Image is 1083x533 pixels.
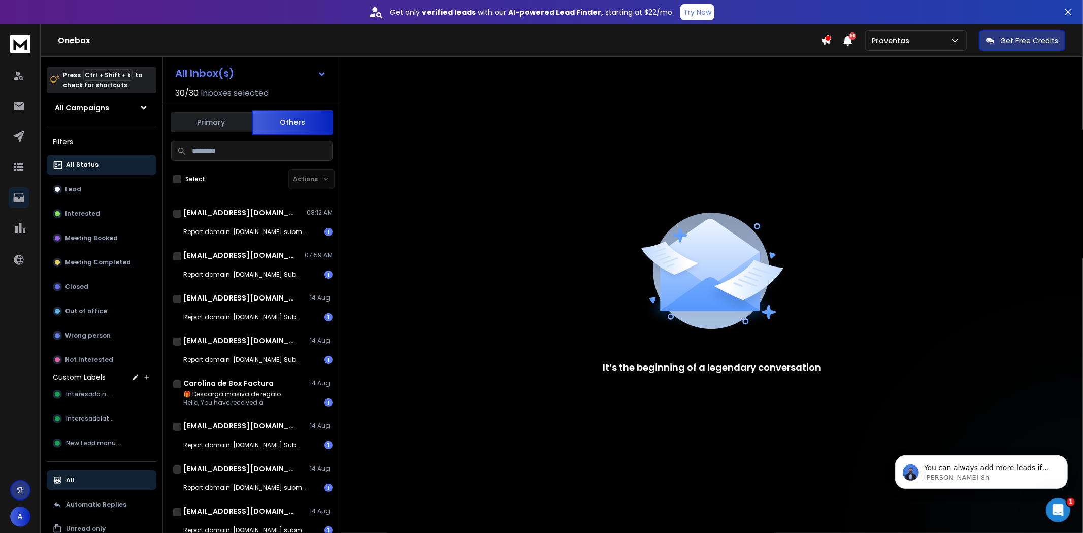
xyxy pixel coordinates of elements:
h3: Custom Labels [53,372,106,382]
p: Interested [65,210,100,218]
p: Meeting Booked [65,234,118,242]
button: Lead [47,179,156,199]
p: Report domain: [DOMAIN_NAME] Submitter: [DOMAIN_NAME] [183,356,305,364]
p: Not Interested [65,356,113,364]
p: All [66,476,75,484]
p: Proventas [872,36,913,46]
div: 1 [324,398,333,407]
p: Report domain: [DOMAIN_NAME] Submitter: [DOMAIN_NAME] [183,271,305,279]
button: Primary [171,111,252,134]
p: Report domain: [DOMAIN_NAME] Submitter: [DOMAIN_NAME] [183,313,305,321]
img: logo [10,35,30,53]
button: Automatic Replies [47,494,156,515]
p: Report domain: [DOMAIN_NAME] submitter: [DOMAIN_NAME] [183,484,305,492]
span: 50 [849,32,856,40]
div: 1 [324,356,333,364]
p: All Status [66,161,99,169]
button: Meeting Completed [47,252,156,273]
p: Closed [65,283,88,291]
p: 14 Aug [310,337,333,345]
div: 1 [324,271,333,279]
p: Meeting Completed [65,258,131,266]
span: 1 [1067,498,1075,506]
h1: [EMAIL_ADDRESS][DOMAIN_NAME] [183,421,295,431]
h1: [EMAIL_ADDRESS][DOMAIN_NAME] [183,336,295,346]
div: 1 [324,441,333,449]
button: All Campaigns [47,97,156,118]
h1: [EMAIL_ADDRESS][DOMAIN_NAME] [183,250,295,260]
p: Try Now [683,7,711,17]
span: Interesadolater [66,415,115,423]
p: Get Free Credits [1000,36,1058,46]
h1: [EMAIL_ADDRESS][DOMAIN_NAME] [183,463,295,474]
p: Wrong person [65,331,111,340]
h1: [EMAIL_ADDRESS][DOMAIN_NAME] [183,506,295,516]
button: Interesado new [47,384,156,405]
div: 1 [324,484,333,492]
button: New Lead manual [47,433,156,453]
h1: Carolina de Box Factura [183,378,274,388]
p: Unread only [66,525,106,533]
button: Interested [47,204,156,224]
button: Interesadolater [47,409,156,429]
p: 🎁 Descarga masiva de regalo [183,390,281,398]
span: New Lead manual [66,439,120,447]
button: A [10,507,30,527]
p: 07:59 AM [305,251,333,259]
button: Wrong person [47,325,156,346]
h3: Filters [47,135,156,149]
div: 1 [324,313,333,321]
button: Out of office [47,301,156,321]
span: Interesado new [66,390,115,398]
div: 1 [324,228,333,236]
button: Not Interested [47,350,156,370]
h1: [EMAIL_ADDRESS][DOMAIN_NAME] [183,208,295,218]
h1: Onebox [58,35,821,47]
button: All Status [47,155,156,175]
h1: All Inbox(s) [175,68,234,78]
button: Get Free Credits [979,30,1065,51]
button: Others [252,110,333,135]
h3: Inboxes selected [201,87,269,99]
button: Try Now [680,4,714,20]
button: All Inbox(s) [167,63,335,83]
span: Ctrl + Shift + k [83,69,133,81]
iframe: Intercom notifications mensaje [880,434,1083,506]
p: 14 Aug [310,464,333,473]
h1: All Campaigns [55,103,109,113]
p: Hello, You have received a [183,398,281,407]
strong: AI-powered Lead Finder, [508,7,603,17]
label: Select [185,175,205,183]
p: Report domain: [DOMAIN_NAME] Submitter: [DOMAIN_NAME] [183,441,305,449]
p: Report domain: [DOMAIN_NAME] submitter: [DOMAIN_NAME] [183,228,305,236]
button: All [47,470,156,490]
p: 14 Aug [310,294,333,302]
p: It’s the beginning of a legendary conversation [603,360,822,375]
p: Get only with our starting at $22/mo [390,7,672,17]
span: 30 / 30 [175,87,199,99]
p: Press to check for shortcuts. [63,70,142,90]
button: Closed [47,277,156,297]
iframe: Intercom live chat [1046,498,1070,522]
strong: verified leads [422,7,476,17]
h1: [EMAIL_ADDRESS][DOMAIN_NAME] [183,293,295,303]
p: 14 Aug [310,379,333,387]
p: 14 Aug [310,422,333,430]
p: Lead [65,185,81,193]
p: 14 Aug [310,507,333,515]
p: 08:12 AM [307,209,333,217]
p: Out of office [65,307,107,315]
button: Meeting Booked [47,228,156,248]
p: Automatic Replies [66,501,126,509]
